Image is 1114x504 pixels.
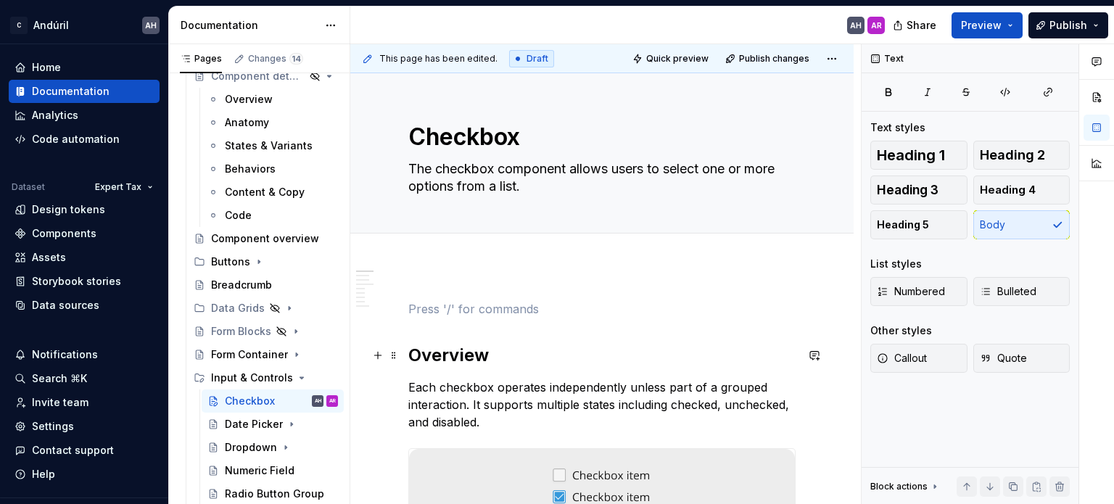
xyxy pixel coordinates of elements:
div: Storybook stories [32,274,121,289]
div: Components [32,226,96,241]
div: Component overview [211,231,319,246]
div: AH [315,394,321,408]
div: Input & Controls [211,371,293,385]
span: Heading 4 [980,183,1036,197]
div: Numeric Field [225,463,294,478]
span: Preview [961,18,1002,33]
span: This page has been edited. [379,53,498,65]
div: Analytics [32,108,78,123]
a: Behaviors [202,157,344,181]
span: Heading 1 [877,148,945,162]
a: Breadcrumb [188,273,344,297]
span: Quick preview [646,53,709,65]
span: Heading 3 [877,183,938,197]
div: C [10,17,28,34]
textarea: Checkbox [405,120,793,154]
div: Code automation [32,132,120,146]
button: Quick preview [628,49,715,69]
a: Dropdown [202,436,344,459]
button: Expert Tax [88,177,160,197]
div: AR [871,20,882,31]
button: Preview [952,12,1023,38]
div: Search ⌘K [32,371,87,386]
div: Radio Button Group [225,487,324,501]
span: Draft [527,53,548,65]
a: Numeric Field [202,459,344,482]
button: Heading 2 [973,141,1070,170]
a: Code [202,204,344,227]
button: Quote [973,344,1070,373]
a: Invite team [9,391,160,414]
span: 14 [289,53,303,65]
div: Documentation [32,84,110,99]
div: Code [225,208,252,223]
div: Anatomy [225,115,269,130]
p: Each checkbox operates independently unless part of a grouped interaction. It supports multiple s... [408,379,796,431]
div: Text styles [870,120,925,135]
div: Help [32,467,55,482]
div: Pages [180,53,222,65]
div: Checkbox [225,394,275,408]
a: Design tokens [9,198,160,221]
div: Documentation [181,18,318,33]
button: Heading 4 [973,175,1070,205]
button: Heading 1 [870,141,967,170]
div: Dropdown [225,440,277,455]
div: Content & Copy [225,185,305,199]
div: Behaviors [225,162,276,176]
a: States & Variants [202,134,344,157]
a: Anatomy [202,111,344,134]
a: Form Blocks [188,320,344,343]
div: List styles [870,257,922,271]
div: Input & Controls [188,366,344,389]
div: Other styles [870,323,932,338]
div: Notifications [32,347,98,362]
div: Data Grids [188,297,344,320]
div: Form Blocks [211,324,271,339]
div: Home [32,60,61,75]
div: Andúril [33,18,69,33]
a: Home [9,56,160,79]
div: Assets [32,250,66,265]
div: Buttons [211,255,250,269]
div: Breadcrumb [211,278,272,292]
button: Publish [1028,12,1108,38]
div: Overview [225,92,273,107]
a: Code automation [9,128,160,151]
a: Data sources [9,294,160,317]
span: Callout [877,351,927,365]
a: Settings [9,415,160,438]
div: Dataset [12,181,45,193]
a: Component detail template [188,65,344,88]
div: Component detail template [211,69,305,83]
a: Storybook stories [9,270,160,293]
div: Contact support [32,443,114,458]
textarea: The checkbox component allows users to select one or more options from a list. [405,157,793,198]
h2: Overview [408,344,796,367]
div: AH [145,20,157,31]
div: Changes [248,53,303,65]
button: Notifications [9,343,160,366]
button: CAndúrilAH [3,9,165,41]
a: Date Picker [202,413,344,436]
div: AH [850,20,862,31]
div: States & Variants [225,139,313,153]
a: Documentation [9,80,160,103]
span: Heading 2 [980,148,1045,162]
span: Bulleted [980,284,1036,299]
div: Form Container [211,347,288,362]
div: Buttons [188,250,344,273]
a: Component overview [188,227,344,250]
button: Contact support [9,439,160,462]
a: Content & Copy [202,181,344,204]
button: Bulleted [973,277,1070,306]
div: Design tokens [32,202,105,217]
a: Overview [202,88,344,111]
span: Publish changes [739,53,809,65]
div: Block actions [870,476,941,497]
a: CheckboxAHAR [202,389,344,413]
span: Quote [980,351,1027,365]
div: Data sources [32,298,99,313]
span: Numbered [877,284,945,299]
a: Analytics [9,104,160,127]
